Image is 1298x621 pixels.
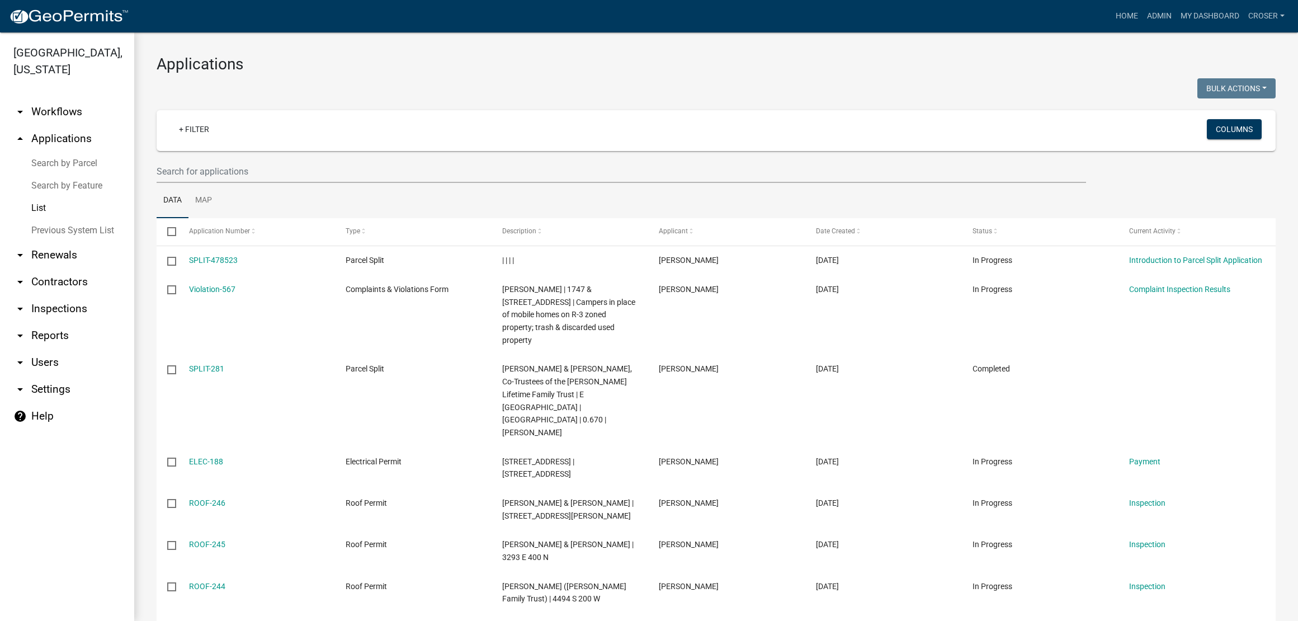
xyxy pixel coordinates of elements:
a: Complaint Inspection Results [1129,285,1230,294]
a: SPLIT-281 [189,364,224,373]
span: Jeff Howard [659,364,719,373]
span: In Progress [973,256,1012,265]
span: In Progress [973,498,1012,507]
span: John & Shirley Gretzinger | 1493 W BLAIR PIKE [502,498,634,520]
a: Map [188,183,219,219]
i: arrow_drop_down [13,329,27,342]
span: 09/12/2025 [816,582,839,591]
a: Inspection [1129,540,1165,549]
span: In Progress [973,540,1012,549]
span: In Progress [973,457,1012,466]
a: Introduction to Parcel Split Application [1129,256,1262,265]
span: Parcel Split [346,256,384,265]
span: Herbert Parsons [659,540,719,549]
i: help [13,410,27,423]
datatable-header-cell: Date Created [805,218,961,245]
span: 09/15/2025 [816,285,839,294]
a: My Dashboard [1176,6,1244,27]
span: Roof Permit [346,498,387,507]
a: Admin [1143,6,1176,27]
span: Herbert Parsons [659,582,719,591]
span: 1297 N Paw Paw Pike | 1359 N PAW PAW PIKE [502,457,574,479]
i: arrow_drop_down [13,275,27,289]
span: Roof Permit [346,540,387,549]
span: Thomas Poland [659,457,719,466]
button: Columns [1207,119,1262,139]
span: Description [502,227,536,235]
span: In Progress [973,285,1012,294]
i: arrow_drop_down [13,356,27,369]
a: Inspection [1129,582,1165,591]
a: Inspection [1129,498,1165,507]
a: Violation-567 [189,285,235,294]
span: Complaints & Violations Form [346,285,449,294]
a: SPLIT-478523 [189,256,238,265]
span: Charles R. Bellar & Kimberly M. Wynkoop, Co-Trustees of the Russell G. Bellar Lifetime Family Tru... [502,364,632,437]
span: 09/15/2025 [816,364,839,373]
a: + Filter [170,119,218,139]
span: James & Judith Tracey | 3293 E 400 N [502,540,634,562]
span: Completed [973,364,1010,373]
datatable-header-cell: Description [492,218,648,245]
datatable-header-cell: Current Activity [1118,218,1275,245]
datatable-header-cell: Application Number [178,218,334,245]
span: Gary Williams (Williams Family Trust) | 4494 S 200 W [502,582,626,604]
span: Parcel Split [346,364,384,373]
span: Megan Gipson [659,285,719,294]
input: Search for applications [157,160,1086,183]
a: Data [157,183,188,219]
span: Electrical Permit [346,457,402,466]
i: arrow_drop_up [13,132,27,145]
span: | | | | [502,256,514,265]
a: croser [1244,6,1289,27]
datatable-header-cell: Applicant [648,218,805,245]
span: Current Activity [1129,227,1176,235]
span: Herbert Parsons [659,498,719,507]
datatable-header-cell: Status [962,218,1118,245]
span: Type [346,227,360,235]
span: 09/12/2025 [816,457,839,466]
a: ROOF-244 [189,582,225,591]
a: ROOF-245 [189,540,225,549]
i: arrow_drop_down [13,248,27,262]
span: Applicant [659,227,688,235]
a: Payment [1129,457,1160,466]
button: Bulk Actions [1197,78,1276,98]
a: ROOF-246 [189,498,225,507]
i: arrow_drop_down [13,105,27,119]
span: 09/12/2025 [816,498,839,507]
span: In Progress [973,582,1012,591]
i: arrow_drop_down [13,383,27,396]
i: arrow_drop_down [13,302,27,316]
datatable-header-cell: Type [335,218,492,245]
span: 09/15/2025 [816,256,839,265]
h3: Applications [157,55,1276,74]
span: Greg [659,256,719,265]
span: 09/12/2025 [816,540,839,549]
span: Roof Permit [346,582,387,591]
span: Wallace, Wanda | 1747 & 1839 W. OLD STONE RD | Campers in place of mobile homes on R-3 zoned prop... [502,285,635,345]
a: Home [1111,6,1143,27]
datatable-header-cell: Select [157,218,178,245]
a: ELEC-188 [189,457,223,466]
span: Application Number [189,227,250,235]
span: Status [973,227,992,235]
span: Date Created [816,227,855,235]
